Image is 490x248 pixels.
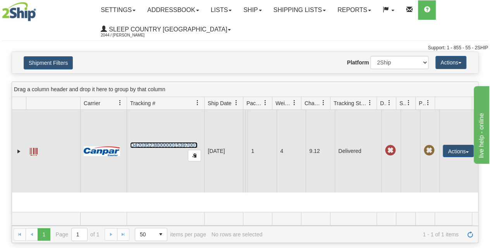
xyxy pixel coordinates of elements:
[243,110,245,193] td: Sleep Country [GEOGRAPHIC_DATA] Shipping department [GEOGRAPHIC_DATA] [GEOGRAPHIC_DATA] Brampton ...
[135,228,167,241] span: Page sizes drop down
[435,56,466,69] button: Actions
[246,99,263,107] span: Packages
[402,96,415,109] a: Shipment Issues filter column settings
[24,56,73,69] button: Shipment Filters
[113,96,127,109] a: Carrier filter column settings
[334,99,367,107] span: Tracking Status
[248,110,277,193] td: 1
[259,96,272,109] a: Packages filter column settings
[245,110,248,193] td: [PERSON_NAME] [PERSON_NAME] CA ON PLANTAGENET K0B 1L0
[268,231,459,238] span: 1 - 1 of 1 items
[84,99,100,107] span: Carrier
[268,0,332,20] a: Shipping lists
[56,228,100,241] span: Page of 1
[277,110,306,193] td: 4
[30,144,38,157] a: Label
[363,96,377,109] a: Tracking Status filter column settings
[317,96,330,109] a: Charge filter column settings
[423,145,434,156] span: Pickup Not Assigned
[208,99,231,107] span: Ship Date
[204,110,243,193] td: [DATE]
[191,96,204,109] a: Tracking # filter column settings
[419,99,425,107] span: Pickup Status
[464,228,476,241] a: Refresh
[421,96,435,109] a: Pickup Status filter column settings
[335,110,381,193] td: Delivered
[38,228,50,241] span: Page 1
[380,99,387,107] span: Delivery Status
[443,145,474,157] button: Actions
[140,231,150,238] span: 50
[399,99,406,107] span: Shipment Issues
[12,82,478,97] div: grid grouping header
[130,142,198,148] a: D420352380000015397001
[472,84,489,163] iframe: chat widget
[288,96,301,109] a: Weight filter column settings
[211,231,263,238] div: No rows are selected
[385,145,395,156] span: Late
[107,26,227,33] span: Sleep Country [GEOGRAPHIC_DATA]
[155,228,167,241] span: select
[15,147,23,155] a: Expand
[230,96,243,109] a: Ship Date filter column settings
[332,0,377,20] a: Reports
[101,31,159,39] span: 2044 / [PERSON_NAME]
[95,0,141,20] a: Settings
[95,20,237,39] a: Sleep Country [GEOGRAPHIC_DATA] 2044 / [PERSON_NAME]
[304,99,321,107] span: Charge
[383,96,396,109] a: Delivery Status filter column settings
[306,110,335,193] td: 9.12
[275,99,292,107] span: Weight
[6,5,72,14] div: live help - online
[188,150,201,161] button: Copy to clipboard
[2,2,36,21] img: logo2044.jpg
[2,45,488,51] div: Support: 1 - 855 - 55 - 2SHIP
[347,59,369,66] label: Platform
[205,0,237,20] a: Lists
[72,228,87,241] input: Page 1
[135,228,206,241] span: items per page
[130,99,155,107] span: Tracking #
[237,0,267,20] a: Ship
[141,0,205,20] a: Addressbook
[84,146,120,156] img: 14 - Canpar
